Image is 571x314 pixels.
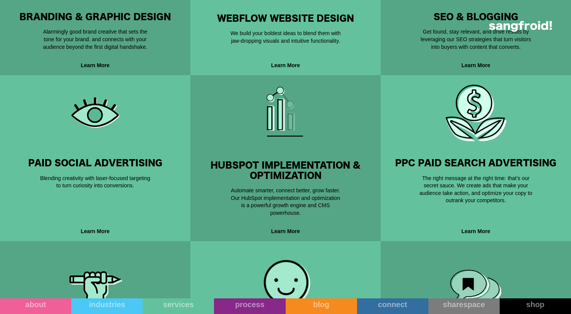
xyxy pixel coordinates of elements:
[28,156,162,171] strong: Paid Social Advertising
[395,156,557,171] strong: PPC Paid Search Advertising
[71,300,143,309] div: industries
[381,61,571,75] div: Learn More
[357,298,428,314] a: connect
[442,85,510,140] img: This is a dollar sign.
[38,169,153,190] div: Blending creativity with laser-focused targeting to turn curiosity into conversions.
[286,298,357,314] a: blog
[296,144,319,148] a: privacy policy
[286,300,357,309] div: blog
[143,300,214,309] div: services
[143,298,214,314] a: services
[419,22,533,51] div: Get found, stay relevant, and drive results by leveraging our SEO strategies that turn visitors i...
[190,227,381,241] div: Learn More
[190,75,381,241] a: This is an image of a dotThis is an image of the dot 2 glass.This is an image of the dot 2 glass....
[489,21,552,32] img: logo
[228,181,343,217] div: Automate smarter, connect better, grow faster. Our HubSpot implementation and optimization is a p...
[500,298,571,314] a: shop
[71,298,143,314] a: industries
[381,75,571,241] a: This is a dollar leaf.This is a dollar sign.PPC Paid Search AdvertisingThe right message at the r...
[38,22,153,51] div: Alarmingly good brand creative that sets the tone for your brand. and connects with your audience...
[190,61,381,75] div: Learn More
[381,227,571,241] div: Learn More
[428,300,500,309] div: sharespace
[228,24,343,45] div: We build your boldest ideas to blend them with jaw-dropping visuals and intuitive functionality.
[214,298,285,314] a: process
[211,158,360,183] strong: HubSpot Implementation & Optimization
[500,300,571,309] div: shop
[357,300,428,309] div: connect
[419,169,533,205] div: The right message at the right time: that’s our secret sauce. We create ads that make your audien...
[214,300,285,309] div: process
[428,298,500,314] a: sharespace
